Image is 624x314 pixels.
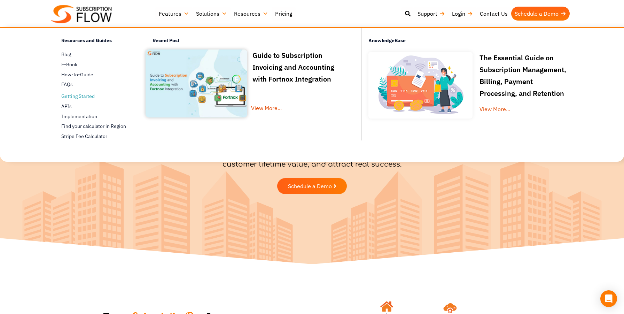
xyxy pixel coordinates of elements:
[600,290,617,307] div: Open Intercom Messenger
[61,51,71,58] span: Blog
[61,61,77,68] span: E-Book
[511,7,570,21] a: Schedule a Demo
[61,102,128,110] a: APIs
[51,5,112,23] img: Subscriptionflow
[61,92,128,100] a: Getting Started
[365,48,476,122] img: Online-recurring-Billing-software
[479,52,571,99] p: The Essential Guide on Subscription Management, Billing, Payment Processing, and Retention
[61,60,128,69] a: E-Book
[61,93,95,100] span: Getting Started
[61,37,128,47] h4: Resources and Guides
[61,113,97,120] span: Implementation
[288,183,332,189] span: Schedule a Demo
[479,106,510,113] a: View More…
[448,7,476,21] a: Login
[231,7,272,21] a: Resources
[155,7,193,21] a: Features
[61,71,93,78] span: How-to-Guide
[61,103,72,110] span: APIs
[61,132,128,141] a: Stripe Fee Calculator
[153,37,356,47] h4: Recent Post
[272,7,296,21] a: Pricing
[414,7,448,21] a: Support
[61,122,128,131] a: Find your calculator in Region
[146,49,247,117] img: Subscription Invoicing and Accounting with Fortnox Integration
[61,81,128,89] a: FAQs
[277,178,347,194] a: Schedule a Demo
[252,51,334,86] a: Guide to Subscription Invoicing and Accounting with Fortnox Integration
[61,70,128,79] a: How-to-Guide
[61,50,128,59] a: Blog
[368,33,582,48] h4: KnowledgeBase
[251,104,349,123] a: View More...
[61,81,73,88] span: FAQs
[193,7,231,21] a: Solutions
[61,112,128,121] a: Implementation
[476,7,511,21] a: Contact Us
